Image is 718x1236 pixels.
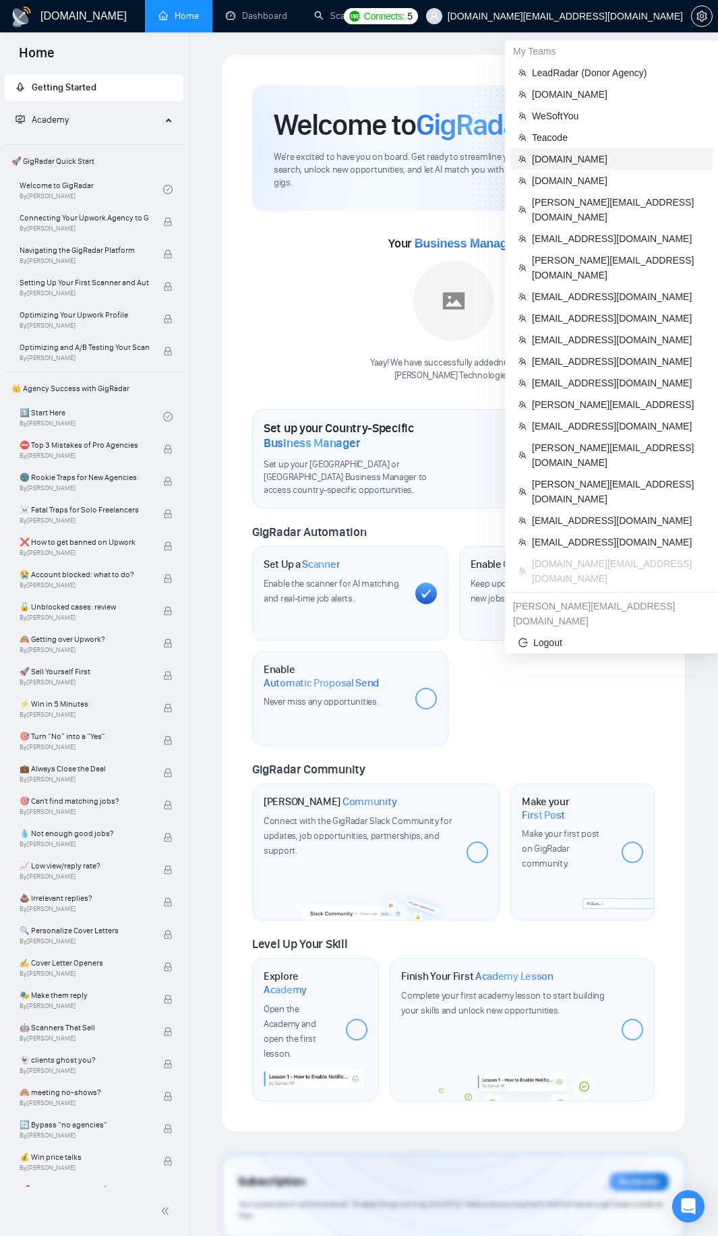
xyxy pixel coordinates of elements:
span: lock [163,865,173,875]
span: By [PERSON_NAME] [20,840,149,848]
span: 🌚 Rookie Traps for New Agencies [20,471,149,484]
span: lock [163,671,173,680]
span: By [PERSON_NAME] [20,1002,149,1010]
span: team [518,422,527,430]
span: GigRadar [416,107,527,143]
span: 🎯 Can't find matching jobs? [20,794,149,808]
div: Reminder [609,1173,669,1190]
span: lock [163,1059,173,1069]
span: team [518,112,527,120]
span: user [429,11,439,21]
a: Welcome to GigRadarBy[PERSON_NAME] [20,175,163,204]
span: [EMAIL_ADDRESS][DOMAIN_NAME] [532,311,705,326]
span: [EMAIL_ADDRESS][DOMAIN_NAME] [532,289,705,304]
div: My Teams [505,40,718,62]
span: check-circle [163,185,173,194]
span: Academy [16,114,69,125]
span: 💰 Win price talks [20,1150,149,1164]
span: By [PERSON_NAME] [20,1099,149,1107]
span: team [518,293,527,301]
span: By [PERSON_NAME] [20,322,149,330]
span: team [518,177,527,185]
span: team [518,379,527,387]
span: [PERSON_NAME][EMAIL_ADDRESS][DOMAIN_NAME] [532,477,705,506]
span: 📈 Low view/reply rate? [20,859,149,873]
span: team [518,357,527,365]
span: lock [163,703,173,713]
span: [EMAIL_ADDRESS][DOMAIN_NAME] [532,535,705,550]
span: 🎯 Turn “No” into a “Yes” [20,730,149,743]
span: By [PERSON_NAME] [20,1131,149,1140]
span: lock [163,249,173,259]
p: [PERSON_NAME] Technologies . [370,370,537,382]
span: WeSoftYou [532,109,705,123]
span: fund-projection-screen [16,115,25,124]
span: 💧 Not enough good jobs? [20,827,149,840]
span: By [PERSON_NAME] [20,873,149,881]
span: lock [163,217,173,227]
span: lock [163,897,173,907]
span: lock [163,1092,173,1101]
span: [DOMAIN_NAME] [532,87,705,102]
span: Scanner [302,558,340,571]
span: ⛔ Top 3 Mistakes of Pro Agencies [20,438,149,452]
span: Optimizing Your Upwork Profile [20,308,149,322]
h1: Set Up a [264,558,340,571]
span: 5 [407,9,413,24]
h1: Make your [522,795,611,821]
span: GigRadar Automation [252,525,366,539]
h1: Enable [264,663,405,689]
h1: Enable [471,558,589,571]
span: lock [163,477,173,486]
span: ❌ How to get banned on Upwork [20,535,149,549]
span: 🤖 Scanners That Sell [20,1021,149,1034]
span: Setting Up Your First Scanner and Auto-Bidder [20,276,149,289]
span: By [PERSON_NAME] [20,905,149,913]
span: 👻 clients ghost you? [20,1053,149,1067]
span: lock [163,768,173,777]
span: ☠️ Fatal Traps for Solo Freelancers [20,503,149,517]
span: lock [163,541,173,551]
span: lock [163,930,173,939]
span: Getting Started [32,82,96,93]
span: lock [163,736,173,745]
div: Open Intercom Messenger [672,1190,705,1223]
span: Business Manager [415,237,518,250]
span: Open the Academy and open the first lesson. [264,1003,316,1059]
span: [PERSON_NAME][EMAIL_ADDRESS][DOMAIN_NAME] [532,440,705,470]
span: By [PERSON_NAME] [20,581,149,589]
span: Home [8,43,65,71]
span: Make your first post on GigRadar community. [522,828,599,869]
span: team [518,90,527,98]
h1: [PERSON_NAME] [264,795,397,808]
span: By [PERSON_NAME] [20,257,149,265]
span: By [PERSON_NAME] [20,646,149,654]
span: 🎭 Make them reply [20,989,149,1002]
span: 💼 Always Close the Deal [20,762,149,775]
span: [EMAIL_ADDRESS][DOMAIN_NAME] [532,354,705,369]
span: 🚀 Sell Yourself First [20,665,149,678]
img: academy-bg.png [430,1073,614,1100]
span: [EMAIL_ADDRESS][DOMAIN_NAME] [532,376,705,390]
span: team [518,336,527,344]
span: lock [163,639,173,648]
button: setting [691,5,713,27]
span: [PERSON_NAME][EMAIL_ADDRESS][DOMAIN_NAME] [532,195,705,225]
span: [DOMAIN_NAME] [532,152,705,167]
img: placeholder.png [413,260,494,341]
span: team [518,538,527,546]
span: 🙈 meeting no-shows? [20,1086,149,1099]
span: 😭 Account blocked: what to do? [20,568,149,581]
span: team [518,134,527,142]
span: lock [163,347,173,356]
span: rocket [16,82,25,92]
span: Business Manager [264,436,360,450]
img: slackcommunity-bg.png [302,885,450,920]
a: setting [691,11,713,22]
div: Yaay! We have successfully added null null to [370,357,537,382]
div: oleksandr.b+1@gigradar.io [505,595,718,632]
span: [DOMAIN_NAME] [532,173,705,188]
span: team [518,206,527,214]
span: By [PERSON_NAME] [20,937,149,945]
span: Connects: [364,9,405,24]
